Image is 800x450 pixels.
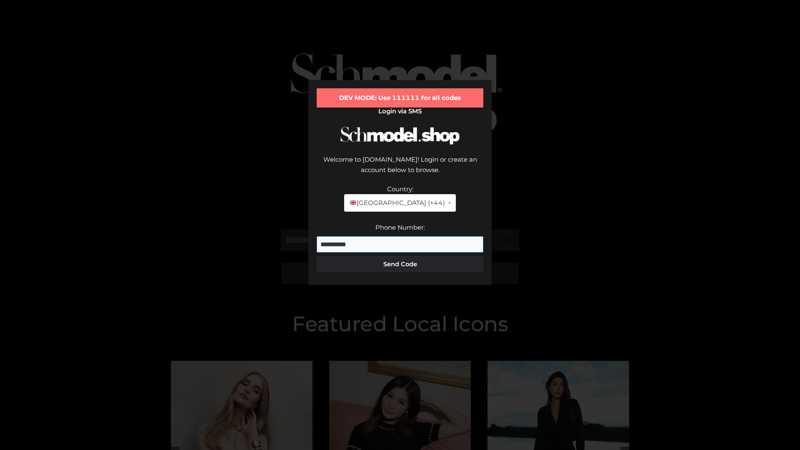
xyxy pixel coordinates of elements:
[350,200,356,206] img: 🇬🇧
[375,223,425,231] label: Phone Number:
[337,119,462,152] img: Schmodel Logo
[317,107,483,115] h2: Login via SMS
[317,88,483,107] div: DEV MODE: Use 111111 for all codes
[317,154,483,184] div: Welcome to [DOMAIN_NAME]! Login or create an account below to browse.
[349,197,445,208] span: [GEOGRAPHIC_DATA] (+44)
[317,256,483,272] button: Send Code
[387,185,413,193] label: Country:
